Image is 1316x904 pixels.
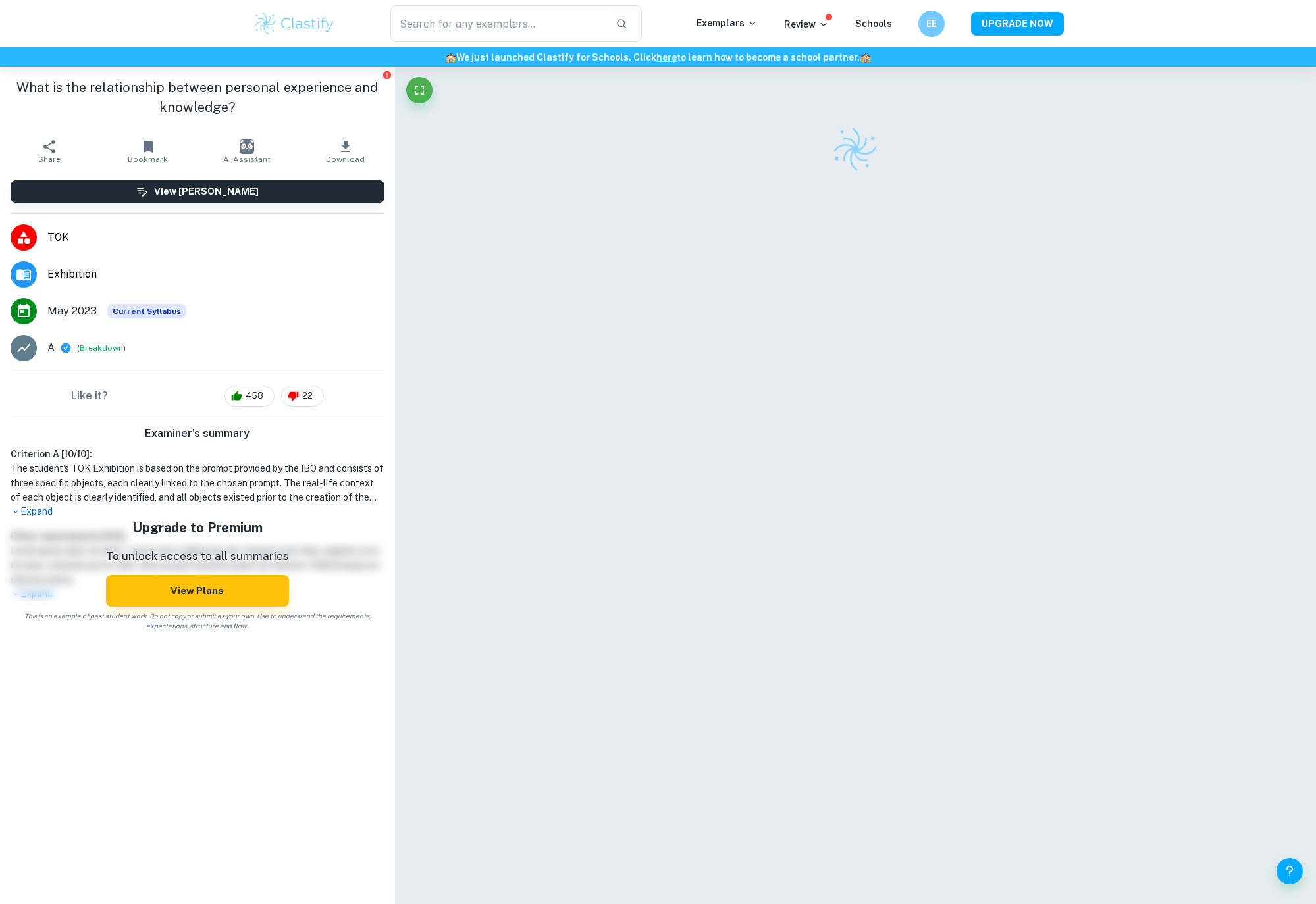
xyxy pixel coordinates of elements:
[784,17,829,32] p: Review
[107,304,186,318] span: Current Syllabus
[77,342,126,355] span: ( )
[154,184,259,199] h6: View [PERSON_NAME]
[11,447,384,461] h6: Criterion A [ 10 / 10 ]:
[11,505,384,518] p: Expand
[106,518,289,538] h5: Upgrade to Premium
[855,18,892,29] a: Schools
[47,340,55,356] p: A
[47,303,97,319] span: May 2023
[656,52,677,63] a: here
[295,389,320,403] span: 22
[5,426,390,441] h6: Examiner's summary
[971,12,1064,36] button: UPGRADE NOW
[918,11,945,37] button: EE
[107,304,186,318] div: This exemplar is based on the current syllabus. Feel free to refer to it for inspiration/ideas wh...
[445,52,456,63] span: 🏫
[5,611,390,631] span: This is an example of past student work. Do not copy or submit as your own. Use to understand the...
[924,16,939,31] h6: EE
[47,266,384,282] span: Exhibition
[860,52,871,63] span: 🏫
[128,155,168,164] span: Bookmark
[240,139,254,154] img: AI Assistant
[326,155,365,164] span: Download
[406,77,433,103] button: Fullscreen
[38,155,61,164] span: Share
[11,461,384,505] h1: The student's TOK Exhibition is based on the prompt provided by the IBO and consists of three spe...
[253,11,336,37] img: Clastify logo
[828,122,883,177] img: Clastify logo
[106,575,289,607] button: View Plans
[11,180,384,203] button: View [PERSON_NAME]
[296,133,395,170] button: Download
[697,16,758,30] p: Exemplars
[238,389,271,403] span: 458
[71,388,108,404] h6: Like it?
[80,342,123,354] button: Breakdown
[47,230,384,245] span: TOK
[3,50,1313,64] h6: We just launched Clastify for Schools. Click to learn how to become a school partner.
[382,70,392,80] button: Report issue
[99,133,197,170] button: Bookmark
[197,133,296,170] button: AI Assistant
[281,386,324,407] div: 22
[223,155,271,164] span: AI Assistant
[390,5,606,42] input: Search for any exemplars...
[11,78,384,117] h1: What is the relationship between personal experience and knowledge?
[1277,858,1303,884] button: Help and Feedback
[224,386,275,407] div: 458
[106,548,289,565] p: To unlock access to all summaries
